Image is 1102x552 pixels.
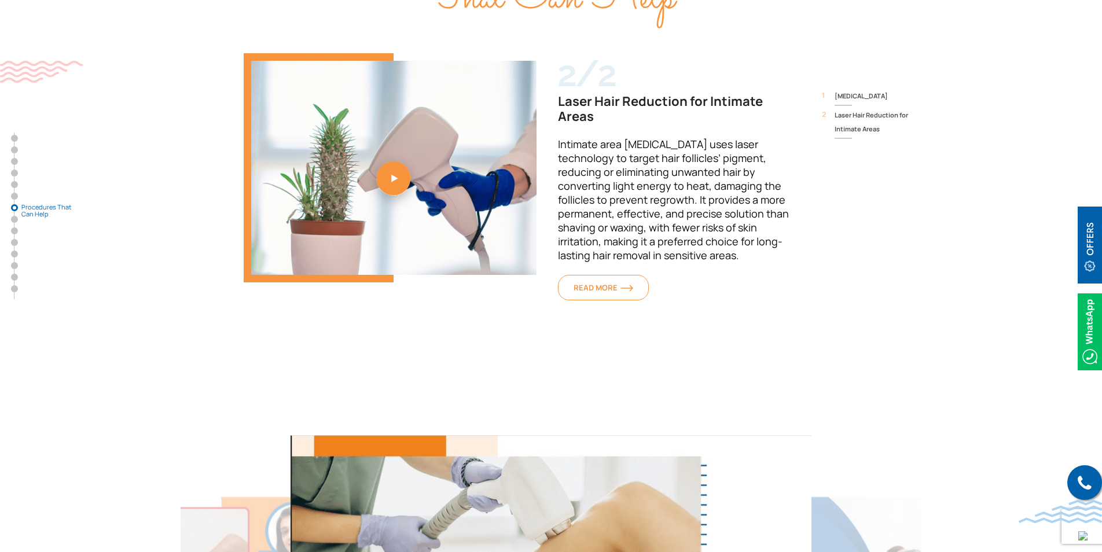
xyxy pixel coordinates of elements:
img: up-blue-arrow.svg [1078,531,1088,540]
div: 2 / 2 [181,53,921,314]
span: Laser Hair Reduction for Intimate Areas [835,108,921,136]
span: 1 [822,89,825,102]
span: READ MORE [574,282,633,293]
p: Intimate area [MEDICAL_DATA] uses laser technology to target hair follicles’ pigment, reducing or... [558,137,796,262]
img: Whatsappicon [1078,293,1102,370]
div: 2/2 [558,53,796,94]
img: orange-arrow.svg [620,285,633,292]
span: Procedures That Can Help [21,204,79,218]
span: [MEDICAL_DATA] [835,89,921,103]
img: offerBt [1078,207,1102,284]
h6: Laser Hair Reduction for Intimate Areas [558,94,796,124]
a: Whatsappicon [1078,325,1102,337]
span: 2 [822,108,826,122]
a: READ MORE [558,275,649,300]
img: bluewave [1019,500,1102,523]
a: Procedures That Can Help [11,204,18,211]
